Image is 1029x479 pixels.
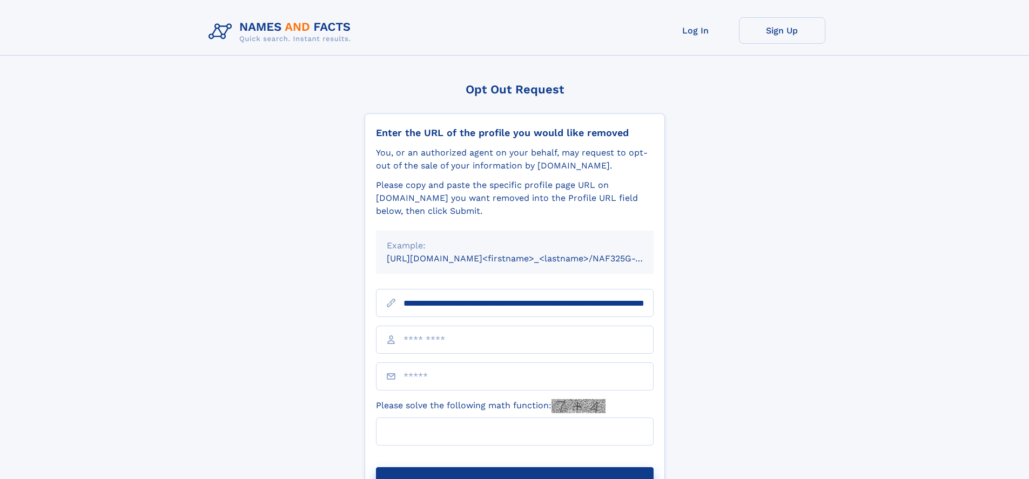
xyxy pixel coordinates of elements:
[376,399,606,413] label: Please solve the following math function:
[376,179,654,218] div: Please copy and paste the specific profile page URL on [DOMAIN_NAME] you want removed into the Pr...
[204,17,360,46] img: Logo Names and Facts
[739,17,825,44] a: Sign Up
[387,253,674,264] small: [URL][DOMAIN_NAME]<firstname>_<lastname>/NAF325G-xxxxxxxx
[376,146,654,172] div: You, or an authorized agent on your behalf, may request to opt-out of the sale of your informatio...
[365,83,665,96] div: Opt Out Request
[653,17,739,44] a: Log In
[376,127,654,139] div: Enter the URL of the profile you would like removed
[387,239,643,252] div: Example:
